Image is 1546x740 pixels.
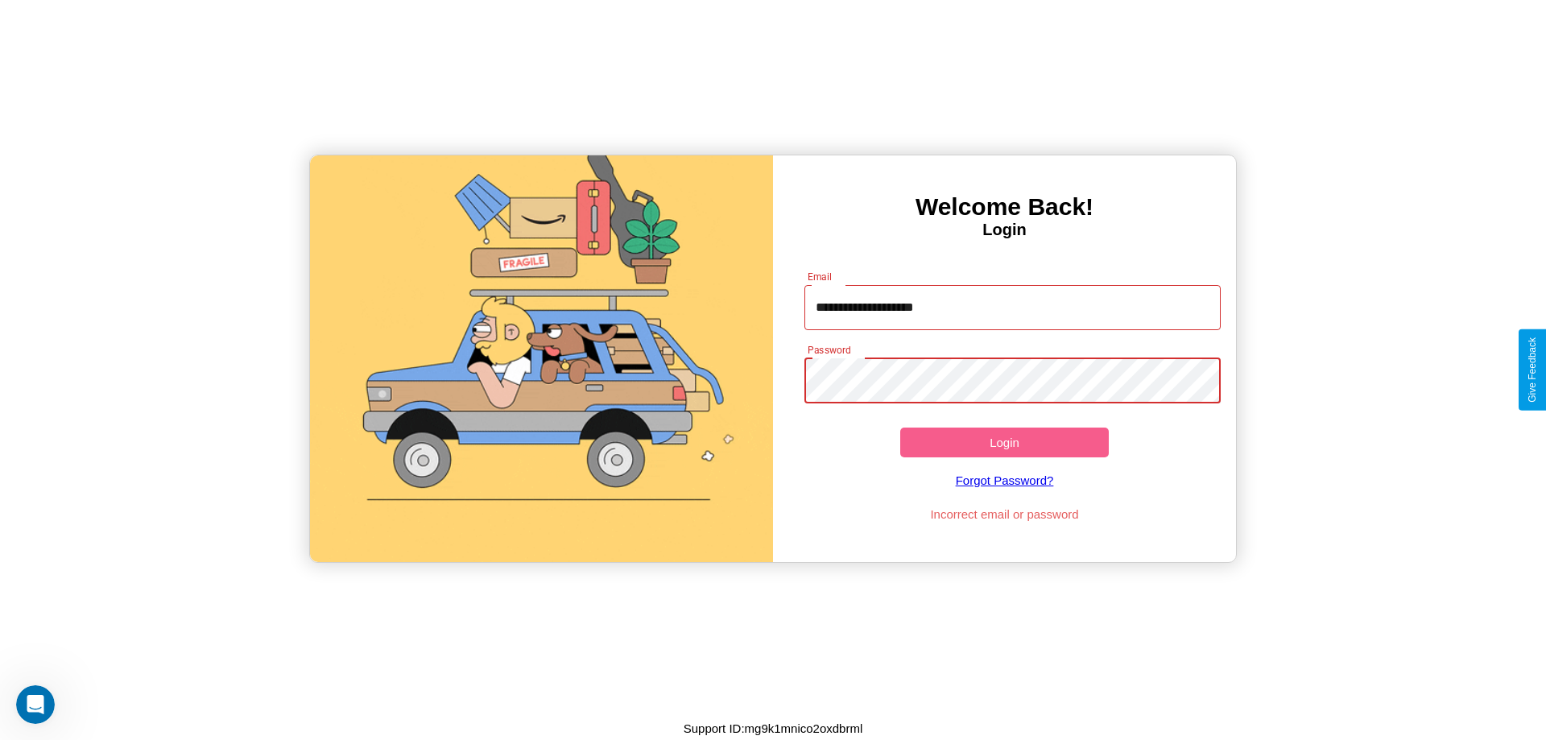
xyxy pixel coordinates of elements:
h3: Welcome Back! [773,193,1236,221]
h4: Login [773,221,1236,239]
iframe: Intercom live chat [16,685,55,724]
img: gif [310,155,773,562]
button: Login [900,428,1109,457]
label: Password [808,343,850,357]
p: Incorrect email or password [796,503,1213,525]
label: Email [808,270,833,283]
p: Support ID: mg9k1mnico2oxdbrml [684,717,863,739]
div: Give Feedback [1527,337,1538,403]
a: Forgot Password? [796,457,1213,503]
